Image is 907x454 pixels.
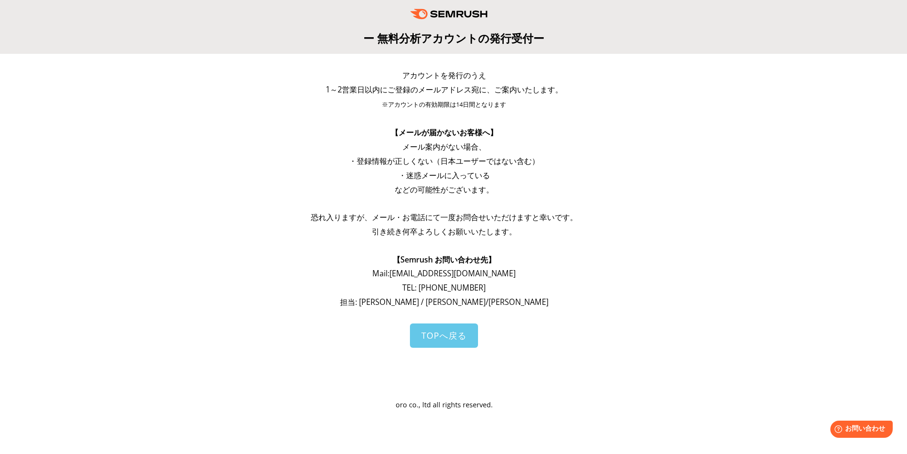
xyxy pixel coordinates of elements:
span: アカウントを発行のうえ [402,70,486,81]
span: メール案内がない場合、 [402,141,486,152]
span: TEL: [PHONE_NUMBER] [402,282,486,293]
span: ※アカウントの有効期限は14日間となります [382,101,506,109]
span: oro co., ltd all rights reserved. [396,400,493,409]
span: 恐れ入りますが、メール・お電話にて一度お問合せいただけますと幸いです。 [311,212,578,222]
span: 【メールが届かないお客様へ】 [391,127,498,138]
span: ・迷惑メールに入っている [399,170,490,181]
iframe: Help widget launcher [822,417,897,444]
span: Mail: [EMAIL_ADDRESS][DOMAIN_NAME] [372,268,516,279]
span: ・登録情報が正しくない（日本ユーザーではない含む） [349,156,539,166]
span: 【Semrush お問い合わせ先】 [393,254,496,265]
span: などの可能性がございます。 [395,184,494,195]
span: 1～2営業日以内にご登録のメールアドレス宛に、ご案内いたします。 [326,84,563,95]
span: 担当: [PERSON_NAME] / [PERSON_NAME]/[PERSON_NAME] [340,297,548,307]
span: ー 無料分析アカウントの発行受付ー [363,30,544,46]
a: TOPへ戻る [410,323,478,348]
span: 引き続き何卒よろしくお願いいたします。 [372,226,517,237]
span: TOPへ戻る [421,330,467,341]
